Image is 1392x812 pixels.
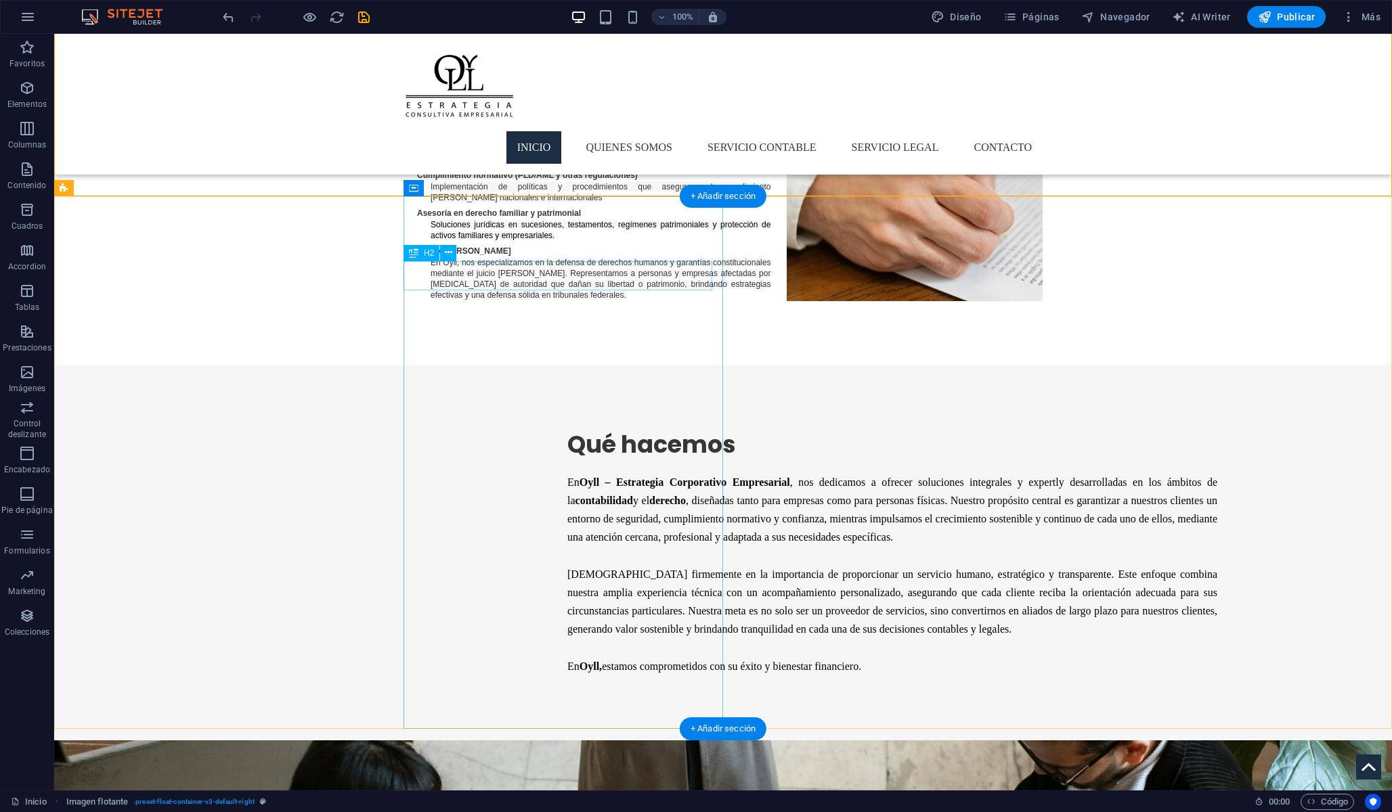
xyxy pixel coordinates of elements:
span: : [1278,796,1280,807]
p: Imágenes [9,383,45,394]
button: Código [1301,794,1354,810]
p: Colecciones [5,627,49,637]
a: Haz clic para cancelar la selección y doble clic para abrir páginas [11,794,47,810]
button: Más [1336,6,1386,28]
button: Navegador [1076,6,1156,28]
span: Navegador [1081,10,1150,24]
span: Diseño [931,10,982,24]
p: Encabezado [4,464,50,475]
span: Más [1342,10,1380,24]
button: reload [328,9,345,25]
p: Tablas [15,302,40,313]
div: + Añadir sección [680,185,766,208]
div: + Añadir sección [680,717,766,740]
p: Prestaciones [3,342,51,353]
p: Formularios [4,545,49,556]
div: Diseño (Ctrl+Alt+Y) [926,6,987,28]
button: Diseño [926,6,987,28]
span: AI Writer [1172,10,1231,24]
h6: Tiempo de la sesión [1255,794,1290,810]
p: Marketing [8,586,45,597]
span: H2 [424,249,434,257]
i: Este elemento es un preajuste personalizable [260,798,266,805]
i: Volver a cargar página [329,9,345,25]
p: Cuadros [12,221,43,231]
button: AI Writer [1167,6,1236,28]
i: Al redimensionar, ajustar el nivel de zoom automáticamente para ajustarse al dispositivo elegido. [707,11,719,23]
i: Guardar (Ctrl+S) [356,9,372,25]
span: 00 00 [1269,794,1290,810]
button: Usercentrics [1365,794,1381,810]
span: . preset-float-container-v3-default-right [133,794,255,810]
nav: breadcrumb [66,794,266,810]
p: Pie de página [1,505,52,516]
h6: 100% [672,9,693,25]
p: Favoritos [9,58,45,69]
button: save [355,9,372,25]
p: Elementos [7,99,47,110]
p: Accordion [8,261,46,272]
button: Páginas [998,6,1065,28]
p: Contenido [7,180,46,191]
span: Haz clic para seleccionar y doble clic para editar [66,794,128,810]
button: undo [220,9,236,25]
button: Haz clic para salir del modo de previsualización y seguir editando [301,9,318,25]
p: Columnas [8,139,47,150]
span: Código [1307,794,1348,810]
img: Editor Logo [78,9,179,25]
button: Publicar [1247,6,1326,28]
button: 100% [651,9,699,25]
span: Páginas [1003,10,1060,24]
span: Publicar [1258,10,1315,24]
